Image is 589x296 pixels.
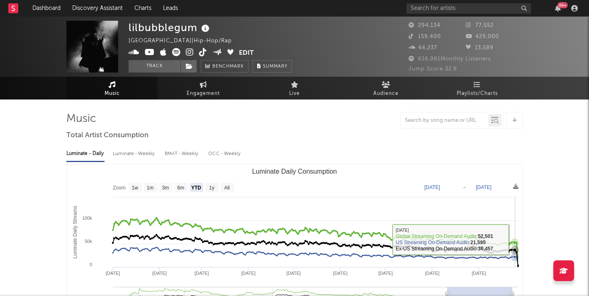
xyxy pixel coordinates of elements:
[72,206,78,258] text: Luminate Daily Streams
[466,34,499,39] span: 429,000
[466,23,494,28] span: 77,552
[406,3,531,14] input: Search for artists
[85,239,92,244] text: 50k
[462,184,467,190] text: →
[105,89,120,99] span: Music
[195,271,209,276] text: [DATE]
[476,184,492,190] text: [DATE]
[224,185,229,191] text: All
[158,77,249,99] a: Engagement
[409,56,491,62] span: 616,981 Monthly Listeners
[162,185,169,191] text: 3m
[401,117,488,124] input: Search by song name or URL
[66,131,148,141] span: Total Artist Consumption
[239,48,254,58] button: Edit
[287,271,301,276] text: [DATE]
[424,184,440,190] text: [DATE]
[165,147,200,161] div: BMAT - Weekly
[409,45,437,51] span: 44,237
[555,5,561,12] button: 99+
[333,271,348,276] text: [DATE]
[425,271,440,276] text: [DATE]
[466,45,494,51] span: 13,589
[106,271,120,276] text: [DATE]
[66,147,105,161] div: Luminate - Daily
[249,77,340,99] a: Live
[113,147,156,161] div: Luminate - Weekly
[241,271,256,276] text: [DATE]
[378,271,393,276] text: [DATE]
[132,185,139,191] text: 1w
[209,185,214,191] text: 1y
[340,77,431,99] a: Audience
[187,89,220,99] span: Engagement
[82,216,92,221] text: 100k
[191,185,201,191] text: YTD
[409,23,441,28] span: 294,134
[409,66,457,72] span: Jump Score: 32.8
[212,62,244,72] span: Benchmark
[178,185,185,191] text: 6m
[129,60,180,73] button: Track
[409,34,441,39] span: 159,400
[263,64,287,69] span: Summary
[147,185,154,191] text: 1m
[152,271,167,276] text: [DATE]
[252,168,337,175] text: Luminate Daily Consumption
[472,271,486,276] text: [DATE]
[289,89,300,99] span: Live
[253,60,292,73] button: Summary
[373,89,399,99] span: Audience
[129,21,212,34] div: lilbubblegum
[208,147,241,161] div: OCC - Weekly
[457,89,498,99] span: Playlists/Charts
[201,60,248,73] a: Benchmark
[113,185,126,191] text: Zoom
[66,77,158,99] a: Music
[129,36,241,46] div: [GEOGRAPHIC_DATA] | Hip-Hop/Rap
[557,2,568,8] div: 99 +
[431,77,523,99] a: Playlists/Charts
[90,262,92,267] text: 0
